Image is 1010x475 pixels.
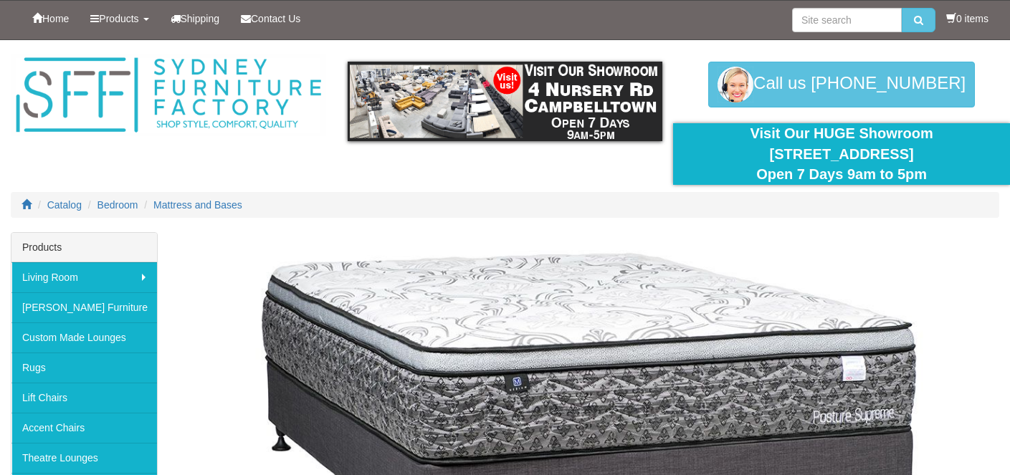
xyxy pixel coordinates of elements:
a: Custom Made Lounges [11,322,157,352]
a: Accent Chairs [11,413,157,443]
a: Catalog [47,199,82,211]
span: Shipping [181,13,220,24]
a: Shipping [160,1,231,37]
span: Home [42,13,69,24]
span: Contact Us [251,13,300,24]
img: showroom.gif [348,62,663,141]
div: Products [11,233,157,262]
a: Home [22,1,80,37]
a: Bedroom [97,199,138,211]
a: Products [80,1,159,37]
a: Contact Us [230,1,311,37]
a: Mattress and Bases [153,199,242,211]
div: Visit Our HUGE Showroom [STREET_ADDRESS] Open 7 Days 9am to 5pm [684,123,999,185]
a: Lift Chairs [11,383,157,413]
span: Products [99,13,138,24]
input: Site search [792,8,902,32]
a: Theatre Lounges [11,443,157,473]
img: Sydney Furniture Factory [11,54,326,136]
a: Living Room [11,262,157,292]
li: 0 items [946,11,988,26]
a: [PERSON_NAME] Furniture [11,292,157,322]
a: Rugs [11,352,157,383]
